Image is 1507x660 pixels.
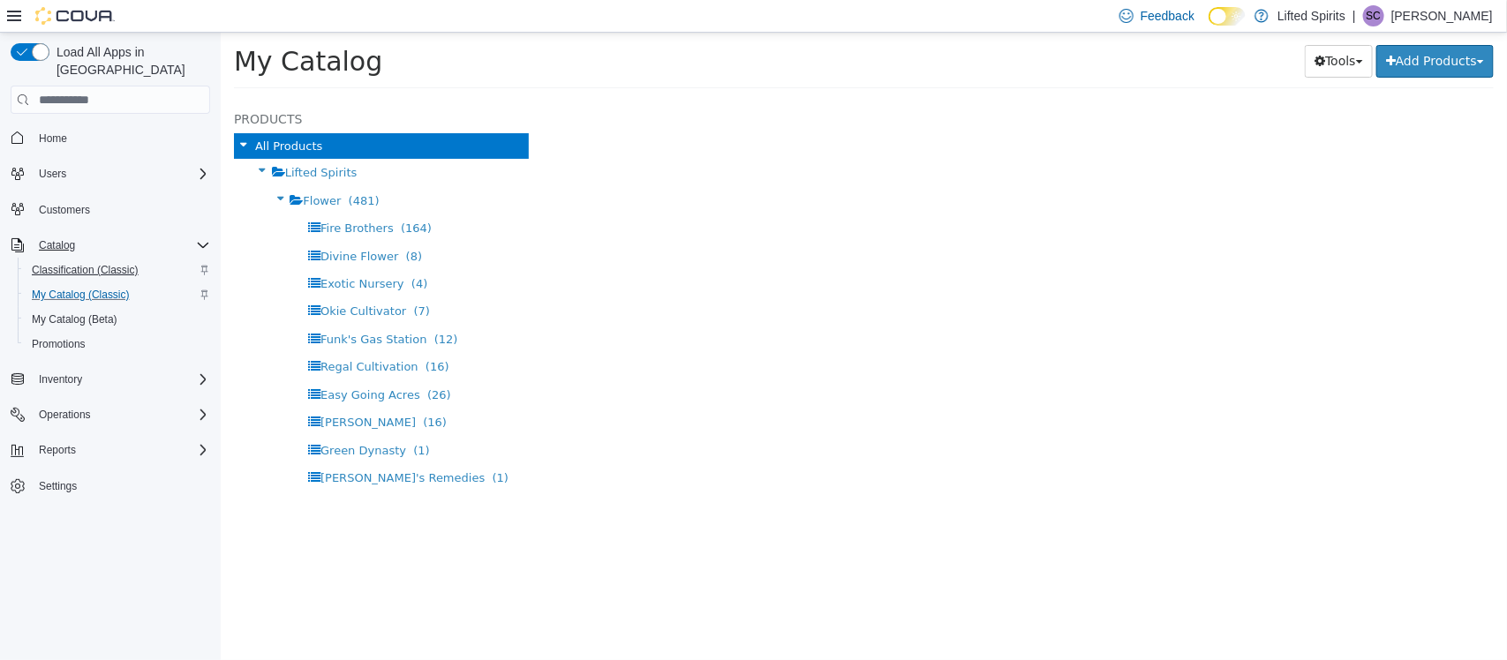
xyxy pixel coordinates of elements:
[100,244,184,258] span: Exotic Nursery
[1141,7,1194,25] span: Feedback
[100,327,198,341] span: Regal Cultivation
[1391,5,1493,26] p: [PERSON_NAME]
[100,217,177,230] span: Divine Flower
[82,161,120,175] span: Flower
[25,334,93,355] a: Promotions
[193,272,209,285] span: (7)
[4,402,217,427] button: Operations
[32,369,89,390] button: Inventory
[18,282,217,307] button: My Catalog (Classic)
[4,473,217,499] button: Settings
[207,356,230,369] span: (26)
[18,332,217,356] button: Promotions
[4,438,217,462] button: Reports
[39,203,90,217] span: Customers
[25,259,146,281] a: Classification (Classic)
[39,408,91,422] span: Operations
[32,369,210,390] span: Inventory
[32,439,210,461] span: Reports
[214,300,237,313] span: (12)
[272,439,288,452] span: (1)
[11,117,210,544] nav: Complex example
[205,327,229,341] span: (16)
[32,126,210,148] span: Home
[1363,5,1384,26] div: Sarah Colbert
[13,13,162,44] span: My Catalog
[32,235,210,256] span: Catalog
[32,439,83,461] button: Reports
[39,238,75,252] span: Catalog
[1277,5,1345,26] p: Lifted Spirits
[180,189,211,202] span: (164)
[32,337,86,351] span: Promotions
[191,244,207,258] span: (4)
[1209,7,1246,26] input: Dark Mode
[39,167,66,181] span: Users
[4,124,217,150] button: Home
[32,263,139,277] span: Classification (Classic)
[64,133,137,146] span: Lifted Spirits
[1367,5,1382,26] span: SC
[35,7,115,25] img: Cova
[1084,12,1152,45] button: Tools
[1353,5,1356,26] p: |
[25,309,210,330] span: My Catalog (Beta)
[202,383,226,396] span: (16)
[32,476,84,497] a: Settings
[32,312,117,326] span: My Catalog (Beta)
[32,404,98,425] button: Operations
[32,199,97,221] a: Customers
[32,163,73,184] button: Users
[13,76,308,97] h5: Products
[34,107,102,120] span: All Products
[39,479,77,493] span: Settings
[25,334,210,355] span: Promotions
[32,235,82,256] button: Catalog
[185,217,201,230] span: (8)
[100,356,200,369] span: Easy Going Acres
[4,161,217,186] button: Users
[4,197,217,222] button: Customers
[1156,12,1273,45] button: Add Products
[32,163,210,184] span: Users
[32,404,210,425] span: Operations
[4,233,217,258] button: Catalog
[32,128,74,149] a: Home
[128,161,159,175] span: (481)
[18,307,217,332] button: My Catalog (Beta)
[32,199,210,221] span: Customers
[39,131,67,146] span: Home
[25,284,137,305] a: My Catalog (Classic)
[192,411,208,424] span: (1)
[25,284,210,305] span: My Catalog (Classic)
[39,372,82,386] span: Inventory
[25,309,124,330] a: My Catalog (Beta)
[32,288,130,302] span: My Catalog (Classic)
[49,43,210,79] span: Load All Apps in [GEOGRAPHIC_DATA]
[39,443,76,457] span: Reports
[100,189,173,202] span: Fire Brothers
[100,439,264,452] span: [PERSON_NAME]'s Remedies
[32,475,210,497] span: Settings
[100,411,185,424] span: Green Dynasty
[100,383,195,396] span: [PERSON_NAME]
[100,300,206,313] span: Funk's Gas Station
[18,258,217,282] button: Classification (Classic)
[25,259,210,281] span: Classification (Classic)
[4,367,217,392] button: Inventory
[100,272,185,285] span: Okie Cultivator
